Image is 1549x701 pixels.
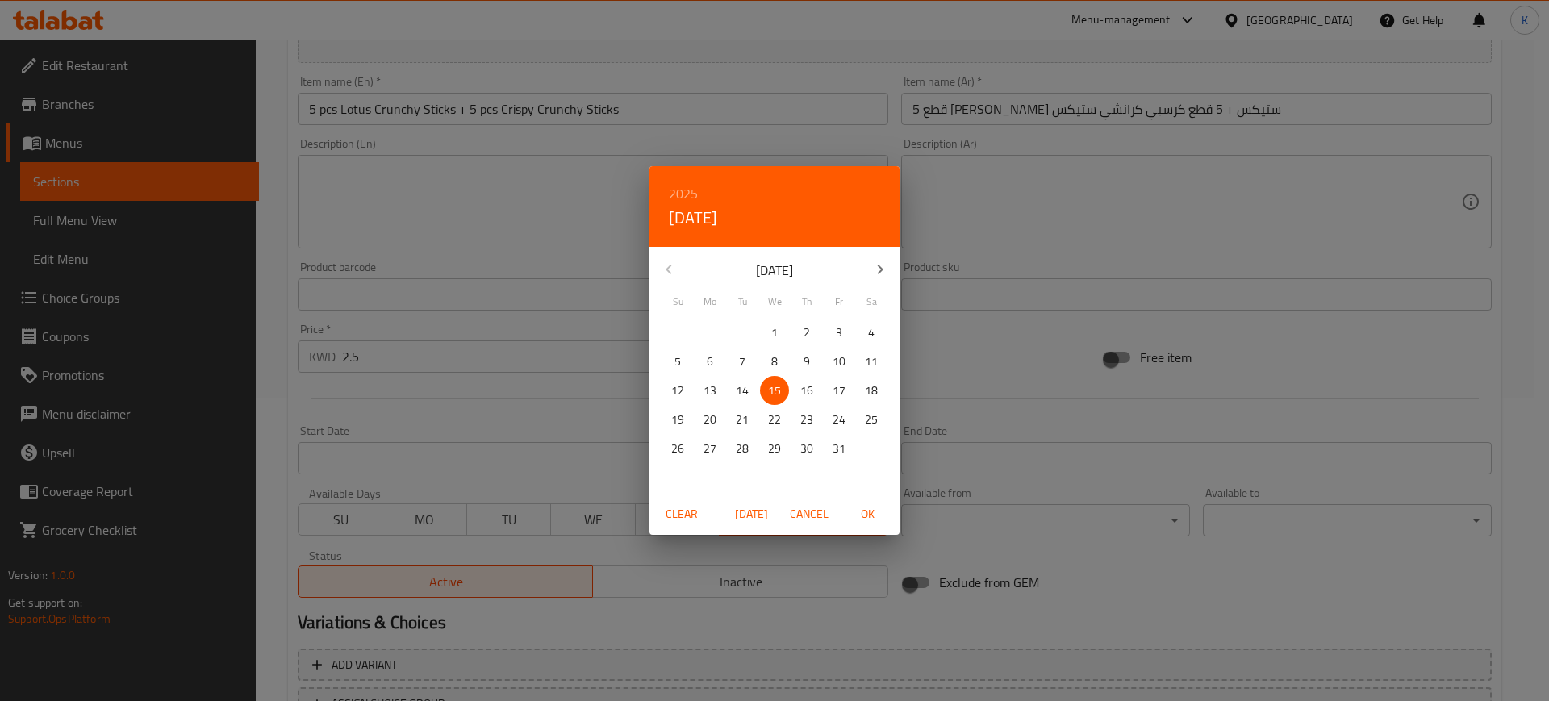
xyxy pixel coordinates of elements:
[760,294,789,309] span: We
[841,499,893,529] button: OK
[728,376,757,405] button: 14
[736,439,749,459] p: 28
[868,323,875,343] p: 4
[804,352,810,372] p: 9
[857,347,886,376] button: 11
[663,434,692,463] button: 26
[736,410,749,430] p: 21
[656,499,708,529] button: Clear
[865,381,878,401] p: 18
[800,410,813,430] p: 23
[825,434,854,463] button: 31
[792,434,821,463] button: 30
[688,261,861,280] p: [DATE]
[695,376,724,405] button: 13
[825,294,854,309] span: Fr
[857,405,886,434] button: 25
[783,499,835,529] button: Cancel
[833,439,845,459] p: 31
[671,410,684,430] p: 19
[739,352,745,372] p: 7
[790,504,829,524] span: Cancel
[704,439,716,459] p: 27
[760,376,789,405] button: 15
[792,318,821,347] button: 2
[674,352,681,372] p: 5
[792,347,821,376] button: 9
[671,439,684,459] p: 26
[663,405,692,434] button: 19
[800,381,813,401] p: 16
[768,410,781,430] p: 22
[792,376,821,405] button: 16
[771,352,778,372] p: 8
[833,381,845,401] p: 17
[707,352,713,372] p: 6
[768,439,781,459] p: 29
[825,347,854,376] button: 10
[865,352,878,372] p: 11
[662,504,701,524] span: Clear
[833,410,845,430] p: 24
[725,499,777,529] button: [DATE]
[836,323,842,343] p: 3
[663,347,692,376] button: 5
[695,294,724,309] span: Mo
[663,294,692,309] span: Su
[728,347,757,376] button: 7
[736,381,749,401] p: 14
[669,205,717,231] button: [DATE]
[704,410,716,430] p: 20
[728,434,757,463] button: 28
[671,381,684,401] p: 12
[669,182,698,205] button: 2025
[825,376,854,405] button: 17
[760,405,789,434] button: 22
[848,504,887,524] span: OK
[792,294,821,309] span: Th
[695,405,724,434] button: 20
[760,434,789,463] button: 29
[792,405,821,434] button: 23
[695,347,724,376] button: 6
[800,439,813,459] p: 30
[833,352,845,372] p: 10
[760,318,789,347] button: 1
[728,405,757,434] button: 21
[728,294,757,309] span: Tu
[857,294,886,309] span: Sa
[663,376,692,405] button: 12
[865,410,878,430] p: 25
[695,434,724,463] button: 27
[825,318,854,347] button: 3
[825,405,854,434] button: 24
[771,323,778,343] p: 1
[760,347,789,376] button: 8
[857,318,886,347] button: 4
[704,381,716,401] p: 13
[768,381,781,401] p: 15
[804,323,810,343] p: 2
[857,376,886,405] button: 18
[732,504,770,524] span: [DATE]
